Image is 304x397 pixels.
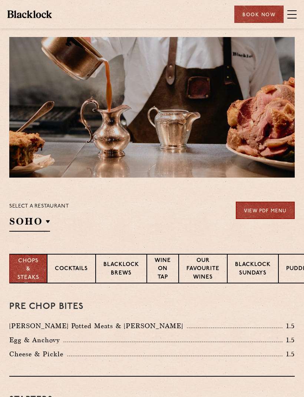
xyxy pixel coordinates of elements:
[17,257,39,282] p: Chops & Steaks
[186,257,219,283] p: Our favourite wines
[282,321,295,331] p: 1.5
[9,215,50,232] h2: SOHO
[236,202,295,219] a: View PDF Menu
[9,202,69,211] p: Select a restaurant
[155,257,171,283] p: Wine on Tap
[234,6,284,23] div: Book Now
[9,349,67,359] p: Cheese & Pickle
[9,302,295,312] h3: Pre Chop Bites
[7,10,52,18] img: BL_Textured_Logo-footer-cropped.svg
[103,261,139,278] p: Blacklock Brews
[282,335,295,345] p: 1.5
[55,265,88,274] p: Cocktails
[282,349,295,359] p: 1.5
[235,261,271,278] p: Blacklock Sundays
[9,335,63,345] p: Egg & Anchovy
[9,321,187,331] p: [PERSON_NAME] Potted Meats & [PERSON_NAME]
